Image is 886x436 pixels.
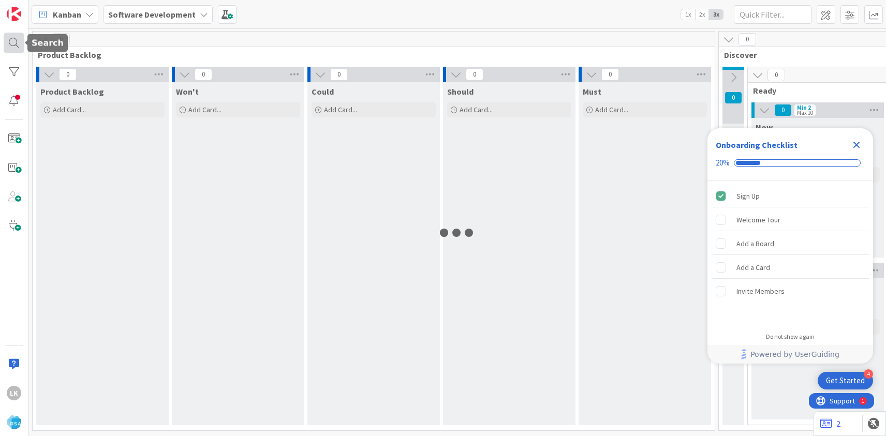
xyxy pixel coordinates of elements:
span: Should [447,86,474,97]
span: 0 [59,68,77,81]
span: 0 [52,33,70,46]
div: Close Checklist [848,137,865,153]
div: Add a Card is incomplete. [712,256,869,279]
span: Won't [176,86,199,97]
span: Must [583,86,601,97]
span: 0 [767,69,785,81]
div: Welcome Tour [736,214,780,226]
div: Get Started [826,375,865,386]
input: Quick Filter... [734,5,811,24]
a: Powered by UserGuiding [713,345,868,364]
div: Add a Board [736,237,774,250]
span: Powered by UserGuiding [750,348,839,360]
span: Discover [724,50,879,60]
span: Product Backlog [40,86,104,97]
span: Add Card... [188,105,222,114]
img: avatar [7,415,21,429]
span: Ready [753,85,875,96]
img: Visit kanbanzone.com [7,7,21,21]
span: Product Backlog [38,50,702,60]
span: 0 [774,104,792,116]
div: Footer [707,345,873,364]
span: 0 [601,68,619,81]
span: 0 [466,68,483,81]
h5: Search [32,38,64,48]
div: 4 [864,369,873,379]
div: Max 10 [797,110,813,115]
div: Onboarding Checklist [716,139,798,151]
div: 20% [716,158,730,168]
span: Now [756,122,773,132]
span: Kanban [53,8,81,21]
span: Add Card... [595,105,628,114]
span: 0 [725,92,742,104]
b: Software Development [108,9,196,20]
span: 2x [695,9,709,20]
span: Support [21,2,46,14]
div: Invite Members is incomplete. [712,280,869,303]
div: Checklist items [707,181,873,326]
span: 1x [681,9,695,20]
span: 0 [739,33,756,46]
span: 0 [195,68,212,81]
span: Add Card... [53,105,86,114]
div: Checklist progress: 20% [716,158,865,168]
div: Do not show again [766,333,815,341]
div: 1 [53,4,55,12]
div: Min 2 [797,105,811,110]
span: Could [312,86,334,97]
div: Checklist Container [707,128,873,364]
div: Lk [7,386,21,400]
div: Add a Card [736,261,770,274]
div: Add a Board is incomplete. [712,232,869,255]
div: Open Get Started checklist, remaining modules: 4 [818,372,873,389]
div: Sign Up is complete. [712,185,869,207]
div: Welcome Tour is incomplete. [712,208,869,231]
span: Add Card... [460,105,493,114]
span: Add Card... [324,105,357,114]
div: Sign Up [736,190,760,202]
span: 0 [330,68,348,81]
a: 2 [820,417,840,430]
div: Invite Members [736,285,785,297]
span: 3x [709,9,723,20]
